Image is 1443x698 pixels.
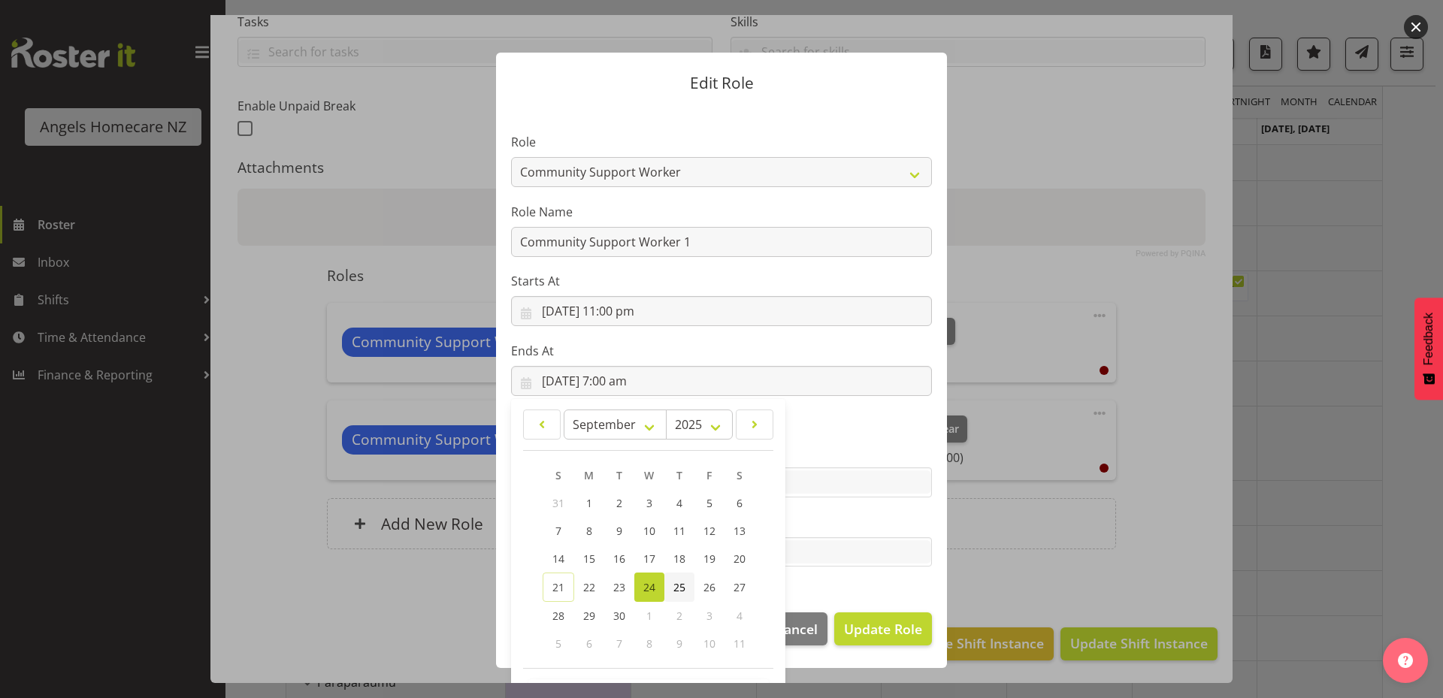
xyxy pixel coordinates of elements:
[664,517,694,545] a: 11
[616,496,622,510] span: 2
[584,468,594,482] span: M
[1398,653,1413,668] img: help-xxl-2.png
[634,545,664,573] a: 17
[844,619,922,639] span: Update Role
[646,636,652,651] span: 8
[643,551,655,566] span: 17
[555,524,561,538] span: 7
[574,517,604,545] a: 8
[734,580,746,594] span: 27
[511,133,932,151] label: Role
[634,573,664,602] a: 24
[511,272,932,290] label: Starts At
[737,468,743,482] span: S
[676,609,682,623] span: 2
[694,517,725,545] a: 12
[613,609,625,623] span: 30
[673,524,685,538] span: 11
[555,636,561,651] span: 5
[1422,313,1435,365] span: Feedback
[646,496,652,510] span: 3
[543,545,574,573] a: 14
[552,609,564,623] span: 28
[706,468,712,482] span: F
[574,602,604,630] a: 29
[737,609,743,623] span: 4
[634,517,664,545] a: 10
[604,573,634,602] a: 23
[694,489,725,517] a: 5
[574,573,604,602] a: 22
[604,602,634,630] a: 30
[543,517,574,545] a: 7
[634,489,664,517] a: 3
[703,551,715,566] span: 19
[737,496,743,510] span: 6
[586,524,592,538] span: 8
[613,551,625,566] span: 16
[583,609,595,623] span: 29
[664,545,694,573] a: 18
[604,489,634,517] a: 2
[511,366,932,396] input: Click to select...
[616,636,622,651] span: 7
[616,524,622,538] span: 9
[734,636,746,651] span: 11
[543,602,574,630] a: 28
[725,573,755,602] a: 27
[643,524,655,538] span: 10
[552,551,564,566] span: 14
[511,296,932,326] input: Click to select...
[725,517,755,545] a: 13
[706,609,712,623] span: 3
[583,580,595,594] span: 22
[734,524,746,538] span: 13
[616,468,622,482] span: T
[586,636,592,651] span: 6
[644,468,654,482] span: W
[1414,298,1443,400] button: Feedback - Show survey
[703,580,715,594] span: 26
[574,545,604,573] a: 15
[552,496,564,510] span: 31
[776,619,818,639] span: Cancel
[511,203,932,221] label: Role Name
[643,580,655,594] span: 24
[664,573,694,602] a: 25
[703,636,715,651] span: 10
[706,496,712,510] span: 5
[703,524,715,538] span: 12
[511,227,932,257] input: E.g. Waiter 1
[765,612,827,645] button: Cancel
[511,342,932,360] label: Ends At
[676,496,682,510] span: 4
[604,545,634,573] a: 16
[543,573,574,602] a: 21
[555,468,561,482] span: S
[673,551,685,566] span: 18
[646,609,652,623] span: 1
[725,545,755,573] a: 20
[734,551,746,566] span: 20
[676,468,682,482] span: T
[583,551,595,566] span: 15
[613,580,625,594] span: 23
[604,517,634,545] a: 9
[574,489,604,517] a: 1
[552,580,564,594] span: 21
[694,573,725,602] a: 26
[725,489,755,517] a: 6
[511,75,932,91] p: Edit Role
[664,489,694,517] a: 4
[676,636,682,651] span: 9
[673,580,685,594] span: 25
[834,612,932,645] button: Update Role
[586,496,592,510] span: 1
[694,545,725,573] a: 19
